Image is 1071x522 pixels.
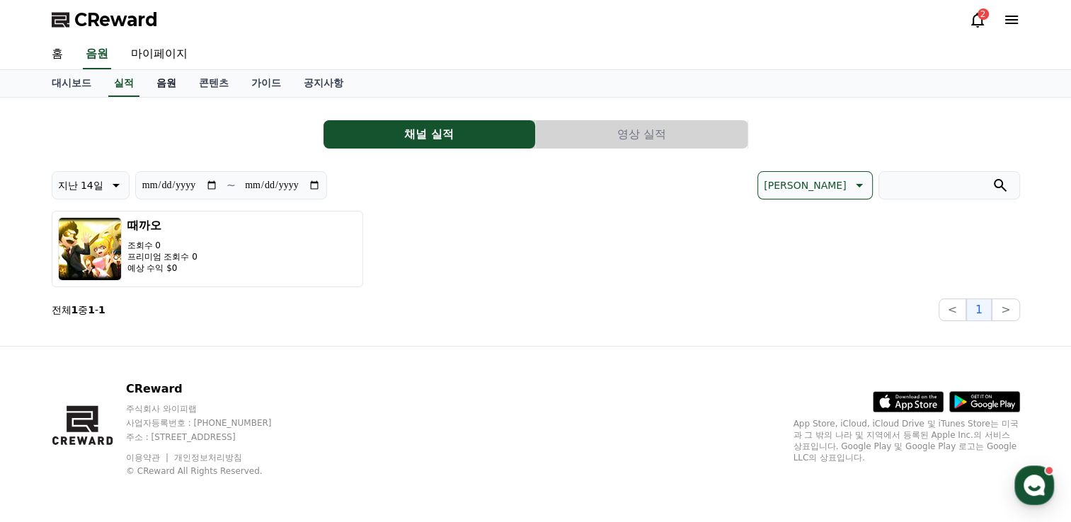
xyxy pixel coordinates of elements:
[126,453,171,463] a: 이용약관
[183,405,272,440] a: 설정
[58,175,103,195] p: 지난 14일
[83,40,111,69] a: 음원
[978,8,989,20] div: 2
[323,120,535,149] button: 채널 실적
[992,298,1019,321] button: >
[969,11,986,28] a: 2
[98,304,105,315] strong: 1
[227,177,236,194] p: ~
[126,465,299,477] p: © CReward All Rights Reserved.
[145,70,188,97] a: 음원
[794,418,1020,463] p: App Store, iCloud, iCloud Drive 및 iTunes Store는 미국과 그 밖의 나라 및 지역에서 등록된 Apple Inc.의 서비스 상표입니다. Goo...
[126,403,299,414] p: 주식회사 와이피랩
[40,70,103,97] a: 대시보드
[130,427,147,438] span: 대화
[292,70,355,97] a: 공지사항
[74,8,158,31] span: CReward
[536,120,748,149] a: 영상 실적
[240,70,292,97] a: 가이드
[127,217,197,234] h3: 때까오
[52,303,105,317] p: 전체 중 -
[939,298,966,321] button: <
[88,304,95,315] strong: 1
[126,417,299,429] p: 사업자등록번호 : [PHONE_NUMBER]
[108,70,139,97] a: 실적
[966,298,992,321] button: 1
[126,381,299,398] p: CReward
[536,120,748,149] button: 영상 실적
[71,304,79,315] strong: 1
[323,120,536,149] a: 채널 실적
[188,70,240,97] a: 콘텐츠
[52,8,158,31] a: CReward
[58,217,122,281] img: 때까오
[52,171,130,199] button: 지난 14일
[127,251,197,262] p: 프리미엄 조회수 0
[174,453,242,463] a: 개인정보처리방침
[219,426,236,437] span: 설정
[93,405,183,440] a: 대화
[45,426,53,437] span: 홈
[126,431,299,443] p: 주소 : [STREET_ADDRESS]
[52,211,363,287] button: 때까오 조회수 0 프리미엄 조회수 0 예상 수익 $0
[764,175,846,195] p: [PERSON_NAME]
[127,262,197,274] p: 예상 수익 $0
[120,40,199,69] a: 마이페이지
[757,171,872,199] button: [PERSON_NAME]
[4,405,93,440] a: 홈
[127,240,197,251] p: 조회수 0
[40,40,74,69] a: 홈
